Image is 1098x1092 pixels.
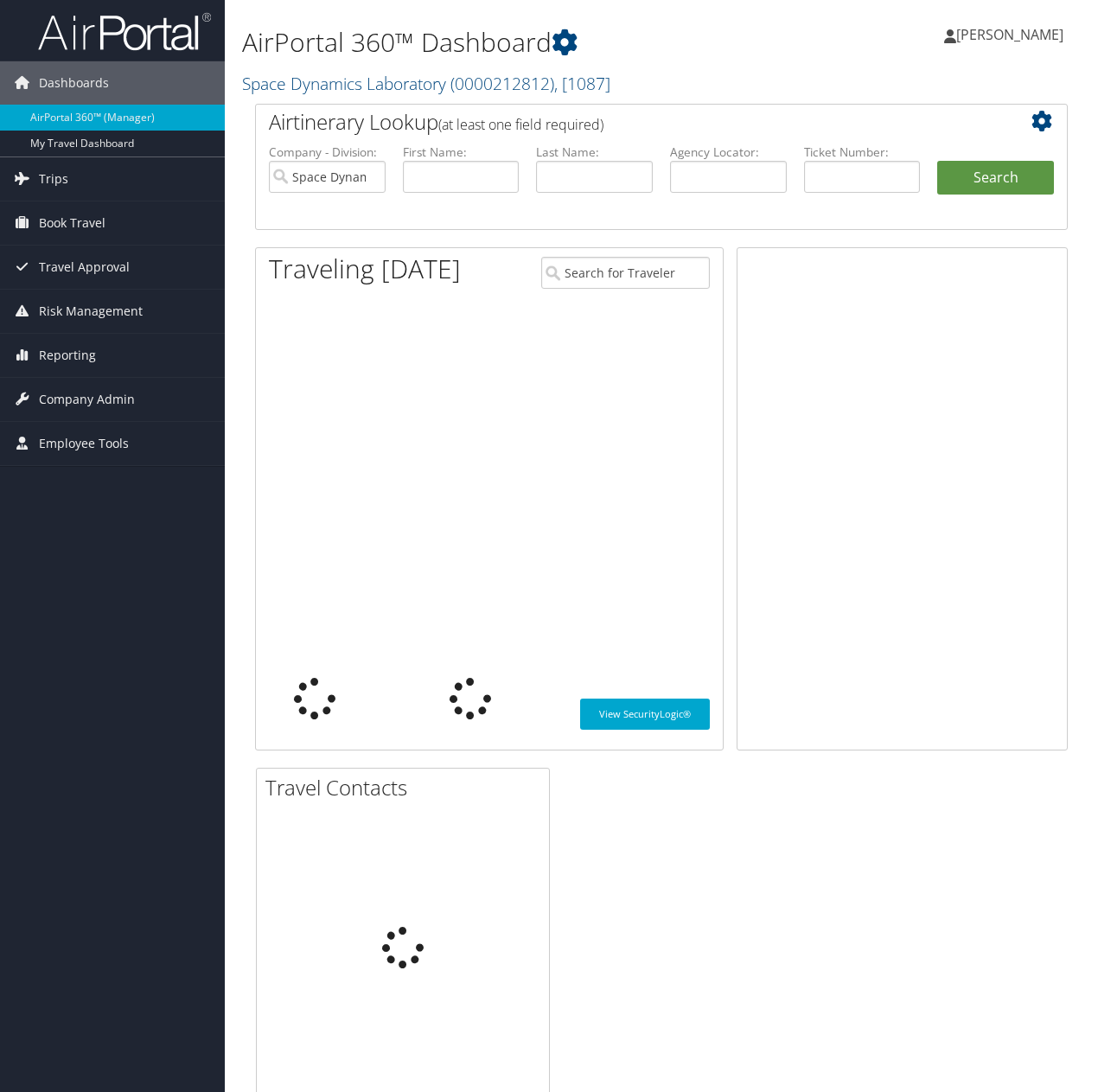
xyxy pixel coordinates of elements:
label: First Name: [403,144,520,161]
h1: AirPortal 360™ Dashboard [242,24,801,61]
span: Book Travel [39,201,105,245]
span: (at least one field required) [438,115,603,134]
span: Trips [39,157,68,201]
button: Search [937,161,1054,195]
h1: Traveling [DATE] [269,251,461,287]
a: View SecurityLogic® [580,699,710,730]
input: Search for Traveler [541,257,710,289]
a: Space Dynamics Laboratory [242,72,610,95]
span: Risk Management [39,290,143,333]
span: ( 0000212812 ) [450,72,554,95]
span: Employee Tools [39,422,129,465]
img: airportal-logo.png [38,11,211,52]
h2: Travel Contacts [265,773,549,802]
span: [PERSON_NAME] [956,25,1063,44]
label: Agency Locator: [670,144,787,161]
h2: Airtinerary Lookup [269,107,986,137]
span: Reporting [39,334,96,377]
label: Ticket Number: [804,144,921,161]
label: Company - Division: [269,144,386,161]
span: Dashboards [39,61,109,105]
span: Company Admin [39,378,135,421]
label: Last Name: [536,144,653,161]
a: [PERSON_NAME] [944,9,1081,61]
span: , [ 1087 ] [554,72,610,95]
span: Travel Approval [39,246,130,289]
